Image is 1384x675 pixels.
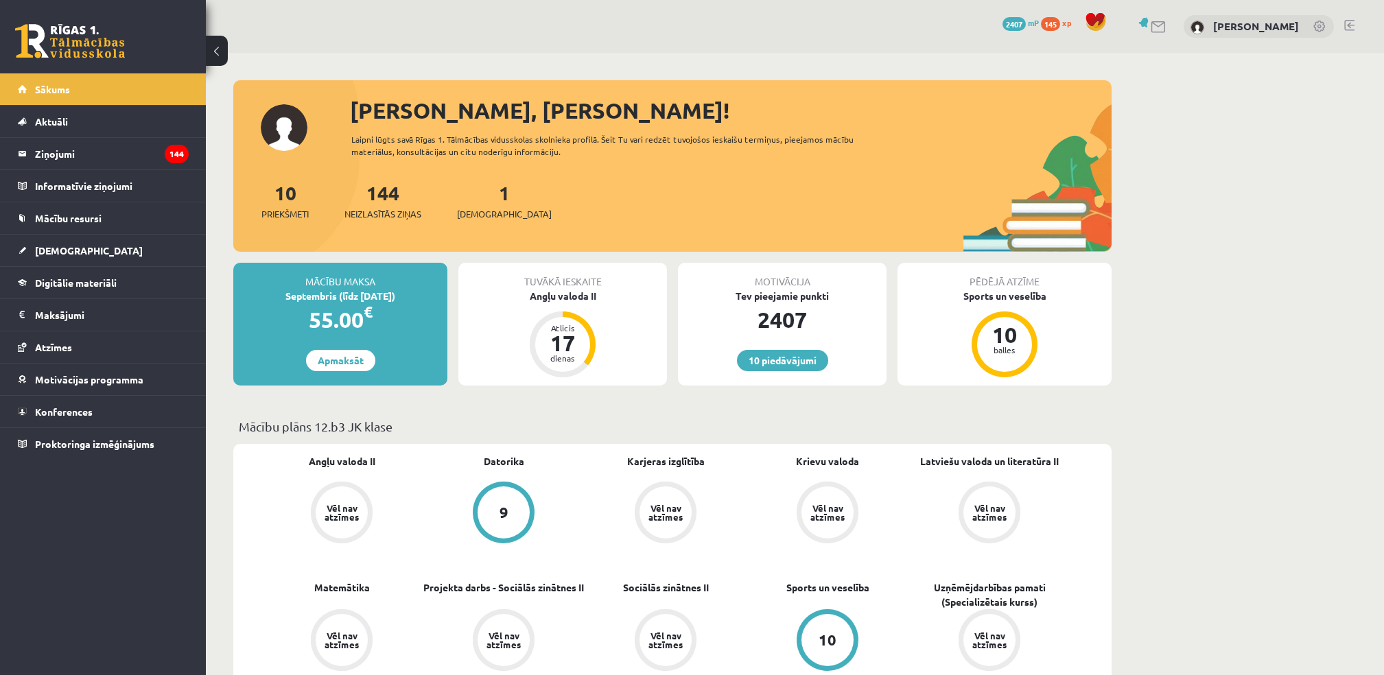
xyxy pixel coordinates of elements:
[261,207,309,221] span: Priekšmeti
[1041,17,1060,31] span: 145
[984,324,1025,346] div: 10
[646,631,685,649] div: Vēl nav atzīmes
[908,482,1070,546] a: Vēl nav atzīmes
[786,580,869,595] a: Sports un veselība
[646,504,685,521] div: Vēl nav atzīmes
[623,580,709,595] a: Sociālās zinātnes II
[627,454,705,469] a: Karjeras izglītība
[344,207,421,221] span: Neizlasītās ziņas
[322,504,361,521] div: Vēl nav atzīmes
[261,482,423,546] a: Vēl nav atzīmes
[423,482,585,546] a: 9
[18,331,189,363] a: Atzīmes
[1028,17,1039,28] span: mP
[423,580,584,595] a: Projekta darbs - Sociālās zinātnes II
[165,145,189,163] i: 144
[457,180,552,221] a: 1[DEMOGRAPHIC_DATA]
[458,289,667,379] a: Angļu valoda II Atlicis 17 dienas
[808,504,847,521] div: Vēl nav atzīmes
[898,263,1112,289] div: Pēdējā atzīme
[35,405,93,418] span: Konferences
[18,364,189,395] a: Motivācijas programma
[35,138,189,169] legend: Ziņojumi
[423,609,585,674] a: Vēl nav atzīmes
[898,289,1112,379] a: Sports un veselība 10 balles
[18,202,189,234] a: Mācību resursi
[458,263,667,289] div: Tuvākā ieskaite
[18,138,189,169] a: Ziņojumi144
[1041,17,1078,28] a: 145 xp
[737,350,828,371] a: 10 piedāvājumi
[457,207,552,221] span: [DEMOGRAPHIC_DATA]
[350,94,1112,127] div: [PERSON_NAME], [PERSON_NAME]!
[18,396,189,427] a: Konferences
[585,609,747,674] a: Vēl nav atzīmes
[678,289,887,303] div: Tev pieejamie punkti
[35,83,70,95] span: Sākums
[1002,17,1026,31] span: 2407
[18,170,189,202] a: Informatīvie ziņojumi
[35,299,189,331] legend: Maksājumi
[585,482,747,546] a: Vēl nav atzīmes
[18,428,189,460] a: Proktoringa izmēģinājums
[678,303,887,336] div: 2407
[484,631,523,649] div: Vēl nav atzīmes
[35,115,68,128] span: Aktuāli
[1191,21,1204,34] img: Evelīna Madara Rudzīte
[484,454,524,469] a: Datorika
[344,180,421,221] a: 144Neizlasītās ziņas
[15,24,125,58] a: Rīgas 1. Tālmācības vidusskola
[261,609,423,674] a: Vēl nav atzīmes
[542,324,583,332] div: Atlicis
[306,350,375,371] a: Apmaksāt
[908,580,1070,609] a: Uzņēmējdarbības pamati (Specializētais kurss)
[233,263,447,289] div: Mācību maksa
[542,332,583,354] div: 17
[364,302,373,322] span: €
[35,438,154,450] span: Proktoringa izmēģinājums
[314,580,370,595] a: Matemātika
[970,504,1009,521] div: Vēl nav atzīmes
[18,299,189,331] a: Maksājumi
[542,354,583,362] div: dienas
[18,106,189,137] a: Aktuāli
[35,341,72,353] span: Atzīmes
[678,263,887,289] div: Motivācija
[1062,17,1071,28] span: xp
[35,212,102,224] span: Mācību resursi
[898,289,1112,303] div: Sports un veselība
[35,244,143,257] span: [DEMOGRAPHIC_DATA]
[458,289,667,303] div: Angļu valoda II
[18,73,189,105] a: Sākums
[233,303,447,336] div: 55.00
[18,267,189,298] a: Digitālie materiāli
[1002,17,1039,28] a: 2407 mP
[35,373,143,386] span: Motivācijas programma
[309,454,375,469] a: Angļu valoda II
[747,482,908,546] a: Vēl nav atzīmes
[908,609,1070,674] a: Vēl nav atzīmes
[351,133,878,158] div: Laipni lūgts savā Rīgas 1. Tālmācības vidusskolas skolnieka profilā. Šeit Tu vari redzēt tuvojošo...
[796,454,859,469] a: Krievu valoda
[18,235,189,266] a: [DEMOGRAPHIC_DATA]
[747,609,908,674] a: 10
[35,170,189,202] legend: Informatīvie ziņojumi
[239,417,1106,436] p: Mācību plāns 12.b3 JK klase
[500,505,508,520] div: 9
[35,276,117,289] span: Digitālie materiāli
[970,631,1009,649] div: Vēl nav atzīmes
[1213,19,1299,33] a: [PERSON_NAME]
[233,289,447,303] div: Septembris (līdz [DATE])
[322,631,361,649] div: Vēl nav atzīmes
[920,454,1059,469] a: Latviešu valoda un literatūra II
[819,632,836,648] div: 10
[261,180,309,221] a: 10Priekšmeti
[984,346,1025,354] div: balles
